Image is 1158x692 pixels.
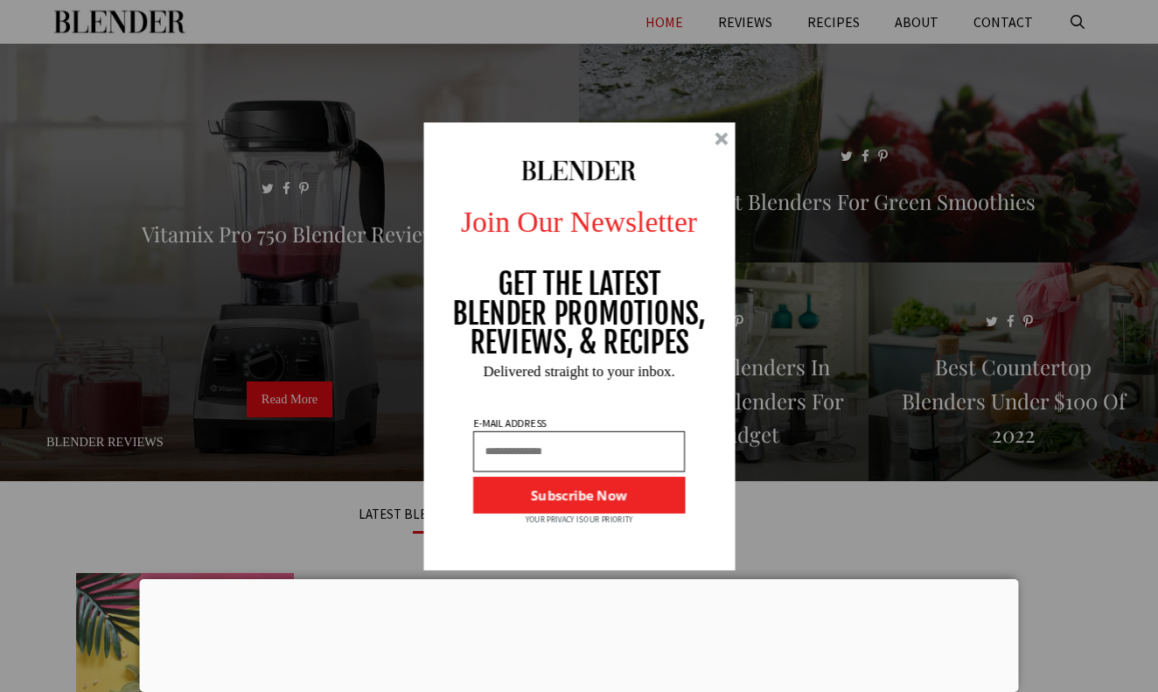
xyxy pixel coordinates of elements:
[526,513,633,525] p: YOUR PRIVACY IS OUR PRIORITY
[408,363,750,378] p: Delivered straight to your inbox.
[408,199,750,243] p: Join Our Newsletter
[473,476,685,513] button: Subscribe Now
[471,417,548,428] p: E-MAIL ADDRESS
[140,579,1019,688] iframe: Advertisement
[452,269,707,358] p: GET THE LATEST BLENDER PROMOTIONS, REVIEWS, & RECIPES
